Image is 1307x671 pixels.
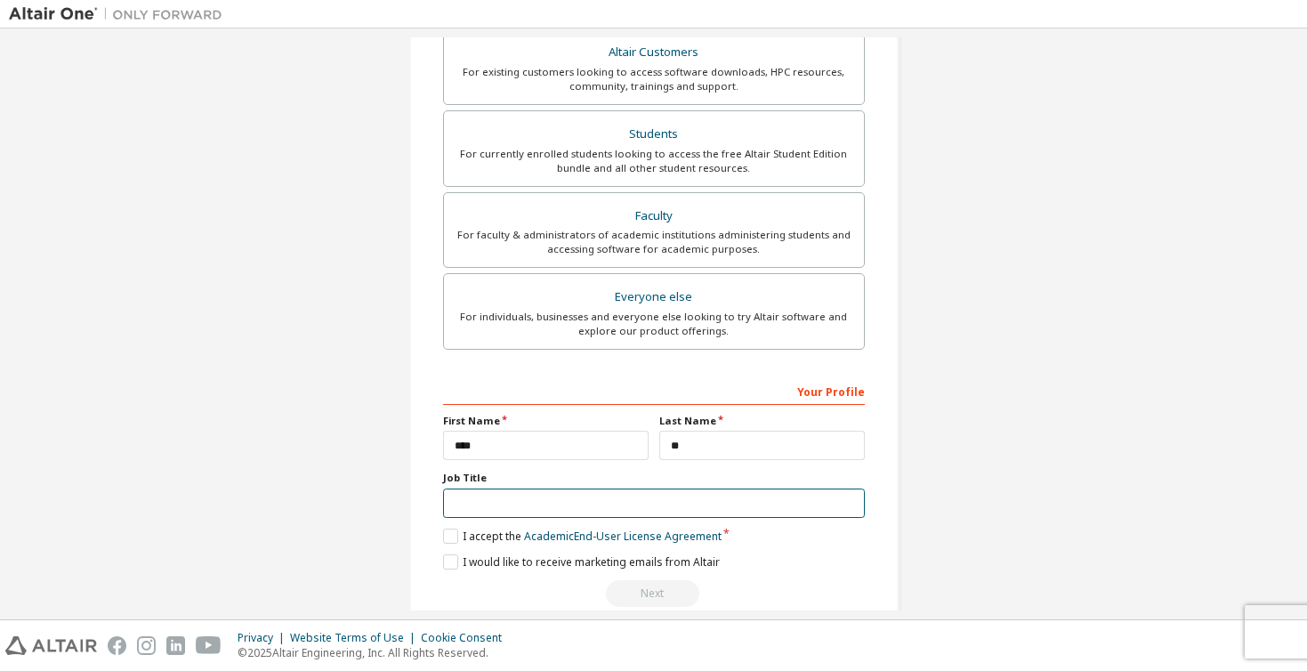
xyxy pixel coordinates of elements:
[443,580,865,607] div: Email already exists
[137,636,156,655] img: instagram.svg
[455,40,853,65] div: Altair Customers
[196,636,222,655] img: youtube.svg
[108,636,126,655] img: facebook.svg
[455,228,853,256] div: For faculty & administrators of academic institutions administering students and accessing softwa...
[166,636,185,655] img: linkedin.svg
[455,285,853,310] div: Everyone else
[238,631,290,645] div: Privacy
[455,147,853,175] div: For currently enrolled students looking to access the free Altair Student Edition bundle and all ...
[524,529,722,544] a: Academic End-User License Agreement
[659,414,865,428] label: Last Name
[443,414,649,428] label: First Name
[455,65,853,93] div: For existing customers looking to access software downloads, HPC resources, community, trainings ...
[290,631,421,645] div: Website Terms of Use
[443,376,865,405] div: Your Profile
[455,310,853,338] div: For individuals, businesses and everyone else looking to try Altair software and explore our prod...
[455,122,853,147] div: Students
[443,471,865,485] label: Job Title
[9,5,231,23] img: Altair One
[443,554,720,570] label: I would like to receive marketing emails from Altair
[443,529,722,544] label: I accept the
[5,636,97,655] img: altair_logo.svg
[421,631,512,645] div: Cookie Consent
[455,204,853,229] div: Faculty
[238,645,512,660] p: © 2025 Altair Engineering, Inc. All Rights Reserved.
